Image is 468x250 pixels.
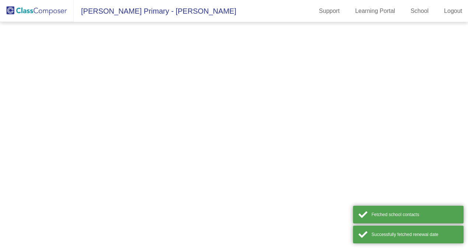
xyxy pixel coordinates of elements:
[371,211,458,218] div: Fetched school contacts
[74,5,236,17] span: [PERSON_NAME] Primary - [PERSON_NAME]
[371,231,458,238] div: Successfully fetched renewal date
[349,5,401,17] a: Learning Portal
[438,5,468,17] a: Logout
[313,5,346,17] a: Support
[405,5,434,17] a: School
